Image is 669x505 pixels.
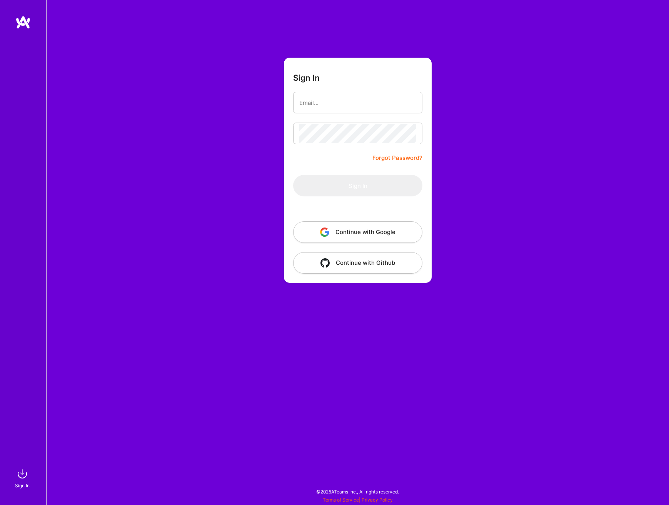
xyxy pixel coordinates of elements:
[15,15,31,29] img: logo
[293,252,422,274] button: Continue with Github
[16,466,30,490] a: sign inSign In
[15,482,30,490] div: Sign In
[15,466,30,482] img: sign in
[293,221,422,243] button: Continue with Google
[293,73,320,83] h3: Sign In
[46,482,669,501] div: © 2025 ATeams Inc., All rights reserved.
[299,93,416,113] input: Email...
[320,228,329,237] img: icon
[372,153,422,163] a: Forgot Password?
[320,258,330,267] img: icon
[323,497,359,503] a: Terms of Service
[323,497,393,503] span: |
[293,175,422,196] button: Sign In
[362,497,393,503] a: Privacy Policy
